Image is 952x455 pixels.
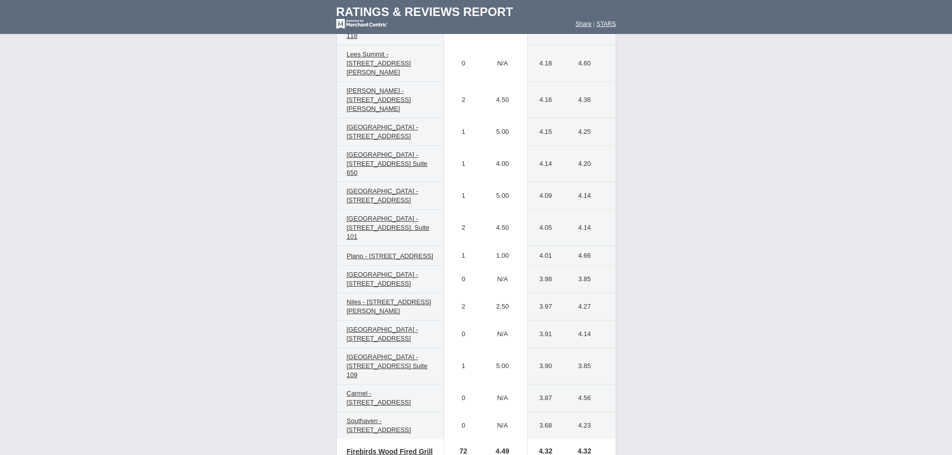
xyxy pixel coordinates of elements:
[559,321,616,348] td: 4.14
[528,210,559,246] td: 4.05
[559,82,616,118] td: 4.36
[528,348,559,385] td: 3.90
[528,182,559,210] td: 4.09
[478,348,528,385] td: 5.00
[444,385,478,412] td: 0
[528,293,559,321] td: 3.97
[444,321,478,348] td: 0
[342,85,439,115] a: [PERSON_NAME] - [STREET_ADDRESS][PERSON_NAME]
[478,246,528,266] td: 1.00
[478,45,528,82] td: N/A
[444,146,478,182] td: 1
[342,149,439,179] a: [GEOGRAPHIC_DATA] - [STREET_ADDRESS] Suite 650
[559,412,616,440] td: 4.23
[342,250,438,262] a: Plano - [STREET_ADDRESS]
[559,348,616,385] td: 3.85
[342,48,439,78] a: Lees Summit - [STREET_ADDRESS][PERSON_NAME]
[342,351,439,381] a: [GEOGRAPHIC_DATA] - [STREET_ADDRESS] Suite 109
[342,415,439,436] a: Southaven - [STREET_ADDRESS]
[347,252,433,260] span: Plano - [STREET_ADDRESS]
[593,20,595,27] span: |
[559,266,616,293] td: 3.85
[347,326,418,342] span: [GEOGRAPHIC_DATA] - [STREET_ADDRESS]
[559,182,616,210] td: 4.14
[528,82,559,118] td: 4.16
[478,210,528,246] td: 4.50
[559,385,616,412] td: 4.56
[342,213,439,243] a: [GEOGRAPHIC_DATA] - [STREET_ADDRESS]. Suite 101
[342,388,439,409] a: Carmel - [STREET_ADDRESS]
[444,82,478,118] td: 2
[576,20,592,27] a: Share
[528,45,559,82] td: 4.18
[347,50,411,76] span: Lees Summit - [STREET_ADDRESS][PERSON_NAME]
[528,246,559,266] td: 4.01
[347,353,428,379] span: [GEOGRAPHIC_DATA] - [STREET_ADDRESS] Suite 109
[342,296,439,317] a: Niles - [STREET_ADDRESS][PERSON_NAME]
[347,271,418,287] span: [GEOGRAPHIC_DATA] - [STREET_ADDRESS]
[528,385,559,412] td: 3.87
[347,390,411,406] span: Carmel - [STREET_ADDRESS]
[559,146,616,182] td: 4.20
[528,146,559,182] td: 4.14
[478,82,528,118] td: 4.50
[559,246,616,266] td: 4.66
[347,417,411,434] span: Southaven - [STREET_ADDRESS]
[478,266,528,293] td: N/A
[347,298,431,315] span: Niles - [STREET_ADDRESS][PERSON_NAME]
[478,118,528,146] td: 5.00
[596,20,616,27] a: STARS
[559,45,616,82] td: 4.60
[478,146,528,182] td: 4.00
[342,269,439,290] a: [GEOGRAPHIC_DATA] - [STREET_ADDRESS]
[444,182,478,210] td: 1
[528,266,559,293] td: 3.98
[478,182,528,210] td: 5.00
[478,385,528,412] td: N/A
[559,293,616,321] td: 4.27
[478,412,528,440] td: N/A
[347,187,418,204] span: [GEOGRAPHIC_DATA] - [STREET_ADDRESS]
[336,19,388,29] img: mc-powered-by-logo-white-103.png
[342,185,439,206] a: [GEOGRAPHIC_DATA] - [STREET_ADDRESS]
[528,118,559,146] td: 4.15
[347,151,428,176] span: [GEOGRAPHIC_DATA] - [STREET_ADDRESS] Suite 650
[342,121,439,142] a: [GEOGRAPHIC_DATA] - [STREET_ADDRESS]
[444,266,478,293] td: 0
[342,324,439,345] a: [GEOGRAPHIC_DATA] - [STREET_ADDRESS]
[478,293,528,321] td: 2.50
[444,412,478,440] td: 0
[478,321,528,348] td: N/A
[444,246,478,266] td: 1
[528,412,559,440] td: 3.68
[559,210,616,246] td: 4.14
[444,348,478,385] td: 1
[347,215,429,240] span: [GEOGRAPHIC_DATA] - [STREET_ADDRESS]. Suite 101
[559,118,616,146] td: 4.25
[444,45,478,82] td: 0
[347,87,411,112] span: [PERSON_NAME] - [STREET_ADDRESS][PERSON_NAME]
[347,123,418,140] span: [GEOGRAPHIC_DATA] - [STREET_ADDRESS]
[444,293,478,321] td: 2
[444,210,478,246] td: 2
[528,321,559,348] td: 3.91
[444,118,478,146] td: 1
